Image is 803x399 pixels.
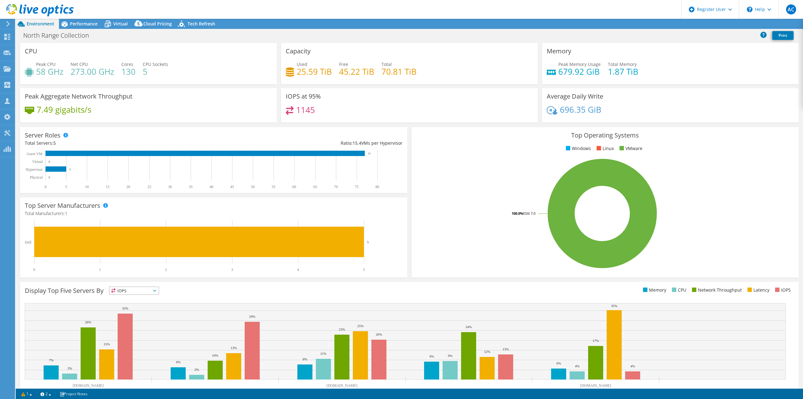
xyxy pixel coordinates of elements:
[26,167,43,172] text: Hypervisor
[556,361,561,365] text: 6%
[212,353,218,357] text: 10%
[85,320,91,324] text: 26%
[231,346,237,350] text: 13%
[27,21,54,27] span: Environment
[630,364,635,368] text: 4%
[363,267,365,272] text: 5
[25,140,214,147] div: Total Servers:
[558,61,601,67] span: Peak Memory Usage
[251,185,255,189] text: 50
[49,176,50,179] text: 0
[143,61,168,67] span: CPU Sockets
[641,287,666,294] li: Memory
[774,287,791,294] li: IOPS
[106,185,109,189] text: 15
[53,140,56,146] span: 5
[30,175,43,180] text: Physical
[194,368,199,371] text: 2%
[36,390,56,398] a: 2
[71,68,114,75] h4: 273.00 GHz
[168,185,172,189] text: 30
[296,106,315,113] h4: 1145
[465,325,472,329] text: 24%
[36,68,63,75] h4: 58 GHz
[512,211,523,216] tspan: 100.0%
[448,354,453,358] text: 9%
[67,366,72,370] text: 3%
[375,185,379,189] text: 80
[367,240,369,244] text: 5
[547,48,571,55] h3: Memory
[560,106,601,113] h4: 696.35 GiB
[558,68,601,75] h4: 679.92 GiB
[376,332,382,336] text: 20%
[355,185,359,189] text: 75
[143,68,168,75] h4: 5
[593,339,599,342] text: 17%
[547,93,603,100] h3: Average Daily Write
[65,185,67,189] text: 5
[45,185,46,189] text: 0
[357,324,364,328] text: 25%
[99,267,101,272] text: 1
[746,287,769,294] li: Latency
[55,390,92,398] a: Project Notes
[69,168,71,171] text: 5
[503,347,509,351] text: 13%
[608,68,638,75] h4: 1.87 TiB
[747,7,752,12] svg: \n
[339,61,348,67] span: Free
[33,267,35,272] text: 0
[85,185,89,189] text: 10
[121,61,133,67] span: Cores
[36,61,56,67] span: Peak CPU
[147,185,151,189] text: 25
[670,287,686,294] li: CPU
[165,267,167,272] text: 2
[25,132,61,139] h3: Server Roles
[25,202,100,209] h3: Top Server Manufacturers
[786,4,796,14] span: AC
[25,93,132,100] h3: Peak Aggregate Network Throughput
[189,185,193,189] text: 35
[25,48,37,55] h3: CPU
[143,21,172,27] span: Cloud Pricing
[772,31,794,40] a: Print
[113,21,128,27] span: Virtual
[523,211,535,216] tspan: ESXi 7.0
[71,61,88,67] span: Net CPU
[65,210,67,216] span: 1
[292,185,296,189] text: 60
[121,68,136,75] h4: 130
[17,390,36,398] a: 1
[575,364,580,368] text: 4%
[368,152,371,155] text: 77
[313,185,317,189] text: 65
[49,160,50,163] text: 0
[49,358,54,362] text: 7%
[580,383,611,388] text: [DOMAIN_NAME]
[210,185,213,189] text: 40
[286,93,321,100] h3: IOPS at 95%
[297,267,299,272] text: 4
[272,185,275,189] text: 55
[32,159,43,164] text: Virtual
[286,48,311,55] h3: Capacity
[353,140,361,146] span: 15.4
[20,32,99,39] h1: North Range Collection
[595,145,614,152] li: Linux
[188,21,215,27] span: Tech Refresh
[230,185,234,189] text: 45
[27,152,42,156] text: Guest VM
[126,185,130,189] text: 20
[109,287,159,294] span: IOPS
[618,145,642,152] li: VMware
[327,383,358,388] text: [DOMAIN_NAME]
[484,350,490,353] text: 12%
[564,145,591,152] li: Windows
[611,304,617,308] text: 35%
[104,342,110,346] text: 15%
[339,327,345,331] text: 23%
[122,306,128,310] text: 33%
[339,68,374,75] h4: 45.22 TiB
